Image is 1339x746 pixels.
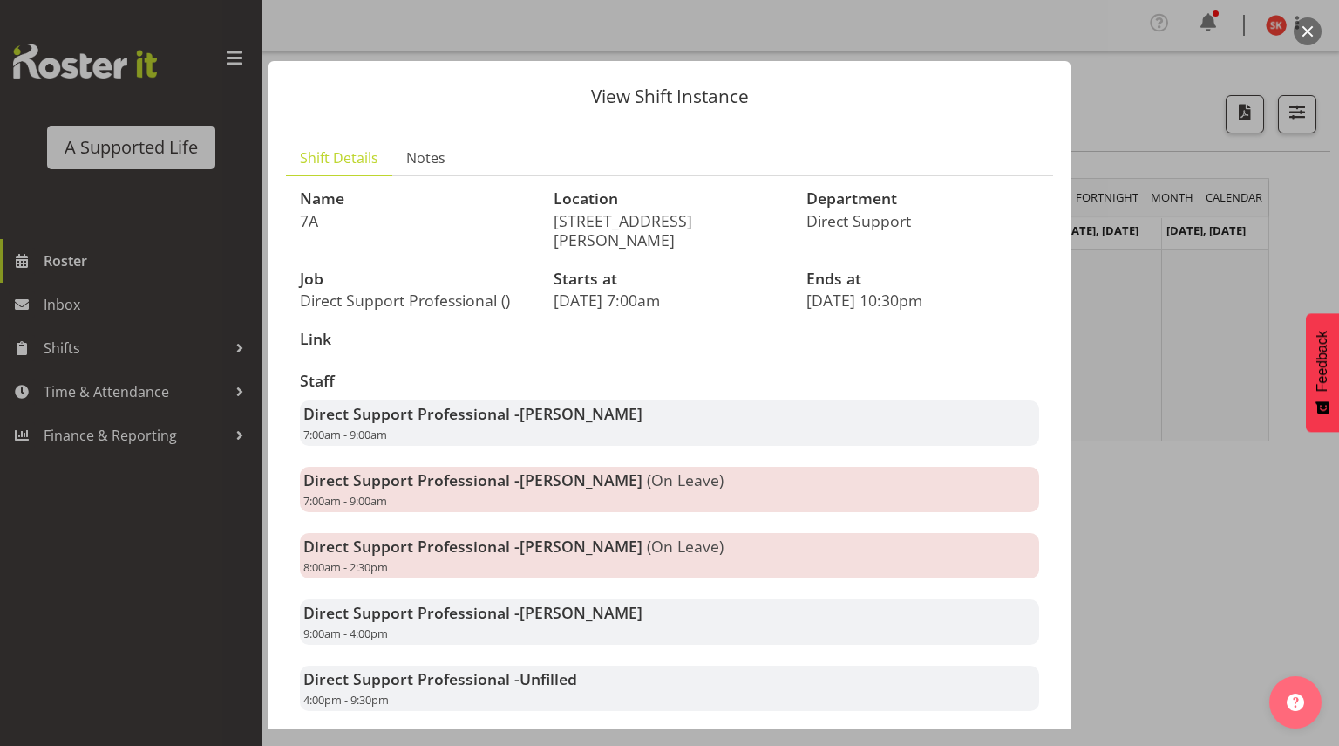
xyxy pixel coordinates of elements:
[647,536,724,557] span: (On Leave)
[300,270,533,288] h3: Job
[300,331,533,348] h3: Link
[520,403,642,424] span: [PERSON_NAME]
[554,211,786,250] p: [STREET_ADDRESS][PERSON_NAME]
[303,559,388,575] span: 8:00am - 2:30pm
[303,536,642,557] strong: Direct Support Professional -
[806,270,1039,288] h3: Ends at
[520,469,642,490] span: [PERSON_NAME]
[806,291,1039,310] p: [DATE] 10:30pm
[300,291,533,310] p: Direct Support Professional ()
[303,427,387,442] span: 7:00am - 9:00am
[300,373,1039,390] h3: Staff
[303,403,642,424] strong: Direct Support Professional -
[300,190,533,208] h3: Name
[286,87,1053,106] p: View Shift Instance
[520,536,642,557] span: [PERSON_NAME]
[303,668,577,689] strong: Direct Support Professional -
[520,668,577,689] span: Unfilled
[1287,694,1304,711] img: help-xxl-2.png
[1306,313,1339,432] button: Feedback - Show survey
[554,190,786,208] h3: Location
[303,469,642,490] strong: Direct Support Professional -
[647,469,724,490] span: (On Leave)
[303,626,388,641] span: 9:00am - 4:00pm
[303,493,387,509] span: 7:00am - 9:00am
[806,190,1039,208] h3: Department
[303,602,642,623] strong: Direct Support Professional -
[554,291,786,310] p: [DATE] 7:00am
[520,602,642,623] span: [PERSON_NAME]
[300,147,378,168] span: Shift Details
[554,270,786,288] h3: Starts at
[1315,331,1330,392] span: Feedback
[406,147,445,168] span: Notes
[806,211,1039,230] p: Direct Support
[300,211,533,230] p: 7A
[303,692,389,708] span: 4:00pm - 9:30pm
